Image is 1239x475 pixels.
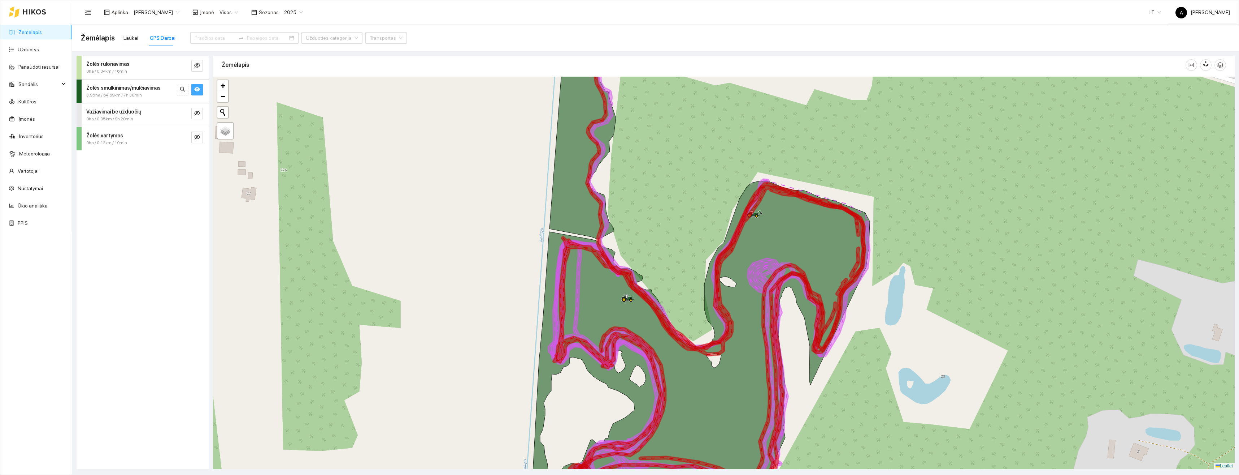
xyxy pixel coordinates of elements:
span: search [180,86,186,93]
button: column-width [1186,59,1197,71]
div: GPS Darbai [150,34,175,42]
button: eye [191,84,203,95]
a: Užduotys [18,47,39,52]
input: Pradžios data [195,34,235,42]
a: Panaudoti resursai [18,64,60,70]
a: Ūkio analitika [18,203,48,209]
a: Žemėlapis [18,29,42,35]
span: menu-fold [85,9,91,16]
a: Įmonės [18,116,35,122]
span: to [238,35,244,41]
a: Inventorius [19,133,44,139]
div: Žolės rulonavimas0ha / 0.04km / 16mineye-invisible [77,56,209,79]
span: [PERSON_NAME] [1175,9,1230,15]
span: Andrius Rimgaila [134,7,179,18]
button: search [177,84,188,95]
span: 0ha / 0.12km / 19min [86,140,127,146]
a: Layers [217,123,233,139]
span: eye-invisible [194,134,200,141]
span: Sandėlis [18,77,60,91]
span: 0ha / 0.04km / 16min [86,68,127,75]
span: eye-invisible [194,110,200,117]
span: eye-invisible [194,63,200,69]
button: eye-invisible [191,60,203,72]
a: Nustatymai [18,185,43,191]
span: swap-right [238,35,244,41]
span: 0ha / 0.05km / 9h 20min [86,116,133,123]
span: Visos [219,7,238,18]
a: Leaflet [1216,463,1233,468]
span: A [1180,7,1183,18]
button: eye-invisible [191,132,203,143]
input: Pabaigos data [247,34,288,42]
strong: Žolės rulonavimas [86,61,130,67]
strong: Žolės vartymas [86,133,123,138]
span: Sezonas : [259,8,280,16]
button: eye-invisible [191,108,203,119]
a: Zoom out [217,91,228,102]
span: + [221,81,225,90]
span: Aplinka : [112,8,129,16]
div: Važiavimai be užduočių0ha / 0.05km / 9h 20mineye-invisible [77,103,209,127]
a: PPIS [18,220,28,226]
span: 2025 [284,7,303,18]
a: Vartotojai [18,168,39,174]
div: Žolės smulkinimas/mulčiavimas3.95ha / 64.69km / 7h 38minsearcheye [77,80,209,103]
button: Initiate a new search [217,107,228,118]
span: eye [194,86,200,93]
span: Žemėlapis [81,32,115,44]
strong: Važiavimai be užduočių [86,109,141,115]
button: menu-fold [81,5,95,20]
strong: Žolės smulkinimas/mulčiavimas [86,85,161,91]
span: shop [192,9,198,15]
span: Įmonė : [200,8,215,16]
a: Zoom in [217,80,228,91]
span: LT [1149,7,1161,18]
span: − [221,92,225,101]
div: Laukai [123,34,138,42]
a: Kultūros [18,99,36,104]
span: 3.95ha / 64.69km / 7h 38min [86,92,142,99]
span: calendar [251,9,257,15]
a: Meteorologija [19,151,50,157]
div: Žemėlapis [222,55,1186,75]
div: Žolės vartymas0ha / 0.12km / 19mineye-invisible [77,127,209,151]
span: column-width [1186,62,1197,68]
span: layout [104,9,110,15]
